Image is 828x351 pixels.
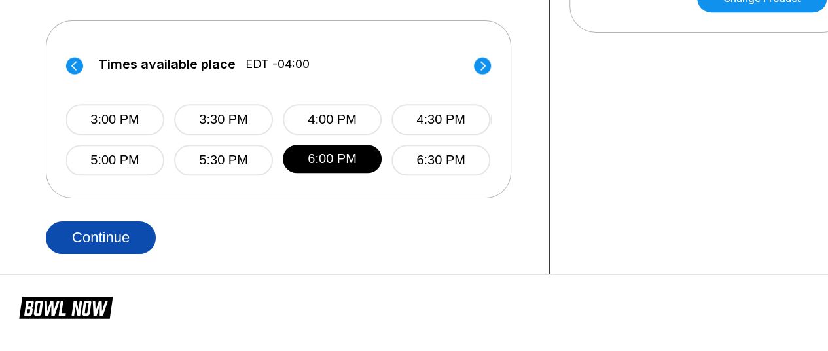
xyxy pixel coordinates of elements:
[283,145,382,173] button: 6:00 PM
[98,57,236,71] span: Times available place
[174,145,273,175] button: 5:30 PM
[490,104,589,135] button: 7:00 PM
[391,145,490,175] button: 6:30 PM
[46,221,156,254] button: Continue
[245,57,310,71] span: EDT -04:00
[283,104,382,135] button: 4:00 PM
[65,104,164,135] button: 3:00 PM
[174,104,273,135] button: 3:30 PM
[65,145,164,175] button: 5:00 PM
[391,104,490,135] button: 4:30 PM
